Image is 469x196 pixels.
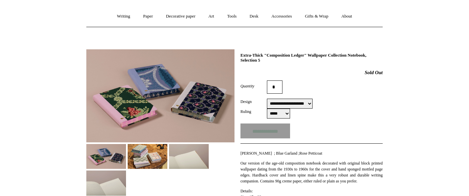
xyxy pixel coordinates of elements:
p: [PERSON_NAME] ; Blue Garland ; [240,150,383,156]
span: Details: [240,189,253,193]
a: Accessories [266,8,298,25]
a: Tools [221,8,243,25]
img: Extra-Thick "Composition Ledger" Wallpaper Collection Notebook, Selection 5 [169,144,209,169]
a: Paper [137,8,159,25]
h2: Sold Out [240,70,383,75]
label: Quantity [240,83,267,89]
a: Writing [111,8,136,25]
h1: Extra-Thick "Composition Ledger" Wallpaper Collection Notebook, Selection 5 [240,53,383,63]
label: Design [240,99,267,105]
a: Art [202,8,220,25]
img: Extra-Thick "Composition Ledger" Wallpaper Collection Notebook, Selection 5 [128,144,167,169]
span: Rose Petticoat [299,151,322,156]
label: Ruling [240,109,267,115]
a: Desk [244,8,265,25]
img: Extra-Thick "Composition Ledger" Wallpaper Collection Notebook, Selection 5 [86,49,234,142]
p: Our version of the age-old composition notebook decorated with original block printed wallpaper d... [240,160,383,184]
img: Extra-Thick "Composition Ledger" Wallpaper Collection Notebook, Selection 5 [86,144,126,169]
a: Decorative paper [160,8,201,25]
img: Extra-Thick "Composition Ledger" Wallpaper Collection Notebook, Selection 5 [86,171,126,195]
a: Gifts & Wrap [299,8,334,25]
a: About [335,8,358,25]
